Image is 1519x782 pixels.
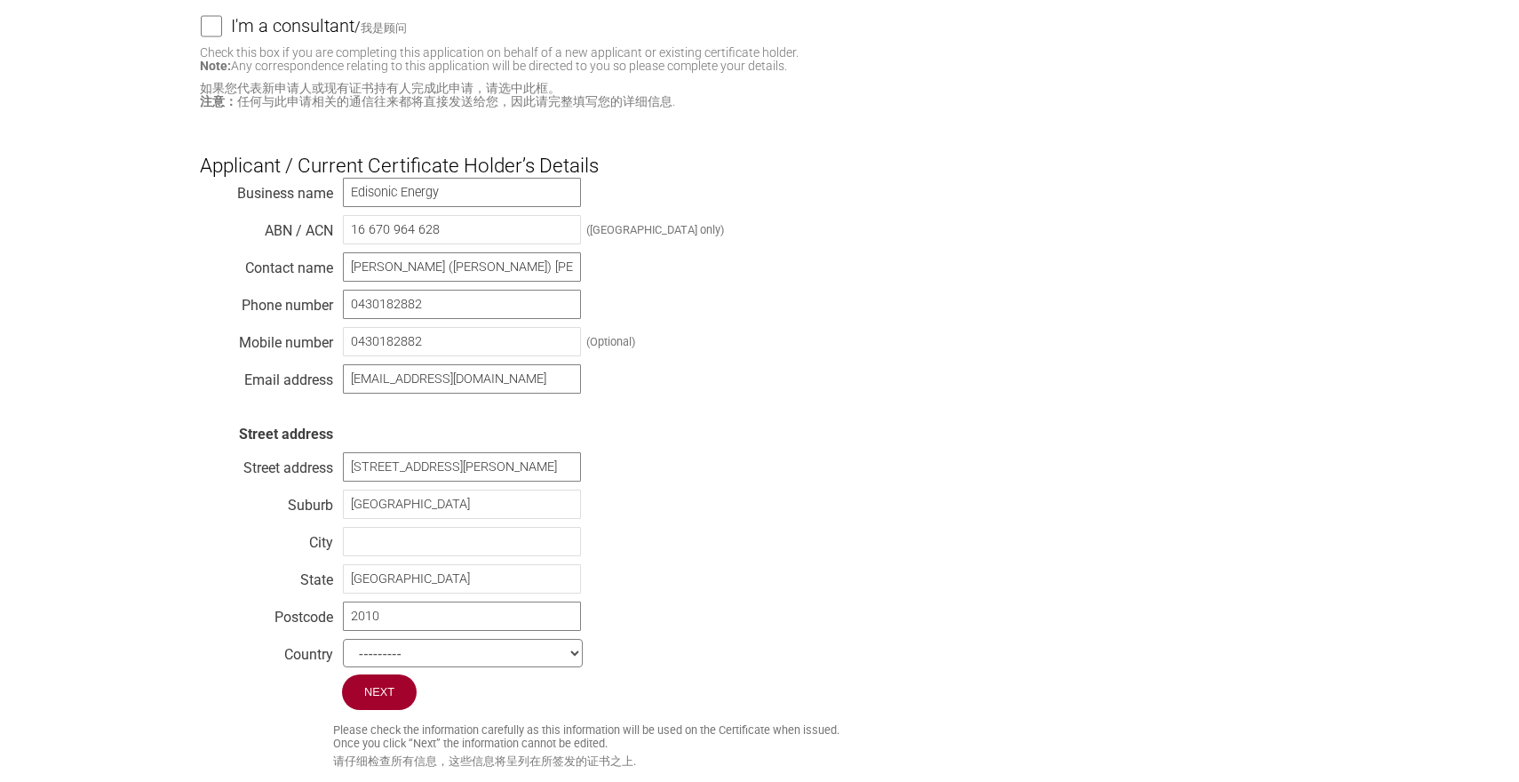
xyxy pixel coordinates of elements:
[200,330,333,347] div: Mobile number
[231,15,1319,36] label: /
[200,292,333,310] div: Phone number
[200,180,333,198] div: Business name
[200,455,333,473] div: Street address
[361,21,407,35] small: 我是顾问
[200,642,333,659] div: Country
[239,426,333,443] strong: Street address
[586,335,635,348] div: (Optional)
[200,367,333,385] div: Email address
[200,530,333,547] div: City
[200,255,333,273] div: Contact name
[200,218,333,235] div: ABN / ACN
[333,754,1319,770] small: 请仔细检查所有信息，这些信息将呈列在所签发的证书之上.
[200,567,333,585] div: State
[200,604,333,622] div: Postcode
[200,492,333,510] div: Suburb
[200,94,237,108] strong: 注意：
[586,223,724,236] div: ([GEOGRAPHIC_DATA] only)
[200,82,1319,108] small: 如果您代表新申请人或现有证书持有人完成此申请，请选中此框。 任何与此申请相关的通信往来都将直接发送给您，因此请完整填写您的详细信息.
[200,59,231,73] strong: Note:
[200,124,1319,178] h3: Applicant / Current Certificate Holder’s Details
[200,45,799,73] small: Check this box if you are completing this application on behalf of a new applicant or existing ce...
[333,723,1319,750] small: Please check the information carefully as this information will be used on the Certificate when i...
[342,674,417,710] input: Next
[231,6,354,45] h4: I'm a consultant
